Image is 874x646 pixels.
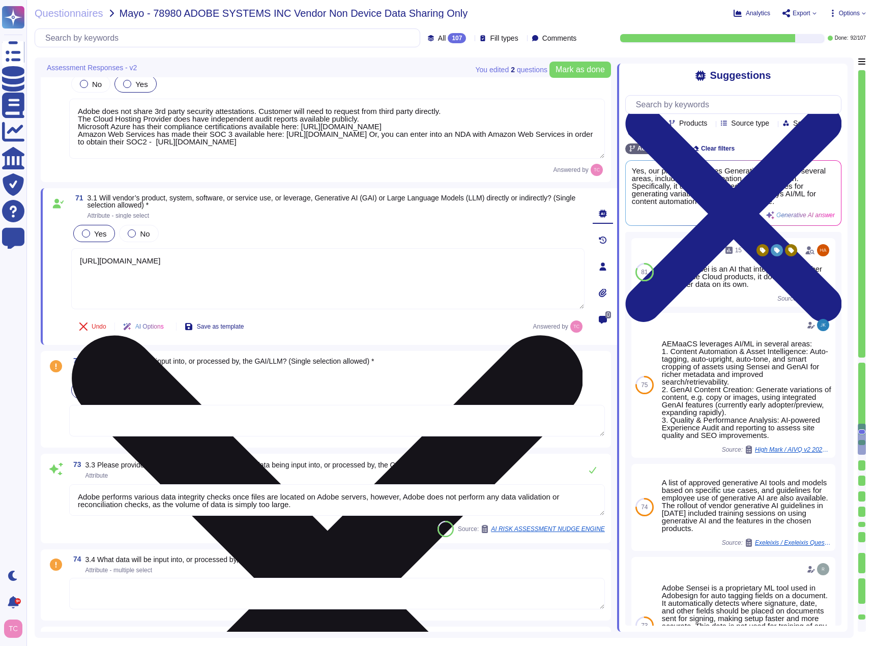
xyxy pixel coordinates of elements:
span: Yes [135,80,148,89]
img: user [591,164,603,176]
span: 3.1 Will vendor’s product, system, software, or service use, or leverage, Generative AI (GAI) or ... [88,194,576,209]
button: user [2,618,30,640]
span: Comments [542,35,577,42]
span: 73 [641,623,648,629]
span: 74 [641,504,648,510]
span: Mayo - 78980 ADOBE SYSTEMS INC Vendor Non Device Data Sharing Only [120,8,468,18]
img: user [817,319,829,331]
span: Attribute - single select [88,212,149,219]
span: 71 [71,194,83,201]
button: Mark as done [549,62,611,78]
textarea: Adobe performs various data integrity checks once files are located on Adobe servers, however, Ad... [69,484,605,516]
input: Search by keywords [631,96,841,113]
span: 74 [69,555,81,563]
span: Fill types [490,35,518,42]
img: user [4,620,22,638]
span: 92 / 107 [850,36,866,41]
span: Assessment Responses - v2 [47,64,137,71]
span: Mark as done [556,66,605,74]
textarea: Adobe does not share 3rd party security attestations. Customer will need to request from third pa... [69,99,605,159]
button: Analytics [734,9,770,17]
span: All [438,35,446,42]
img: user [570,320,582,333]
span: Exeleixis / Exeleixis Questionaire [755,540,831,546]
span: 73 [69,461,81,468]
span: Analytics [746,10,770,16]
textarea: [URL][DOMAIN_NAME] [71,248,585,309]
span: Source: [722,539,831,547]
span: Source: [722,446,831,454]
div: A list of approved generative AI tools and models based on specific use cases, and guidelines for... [662,479,831,532]
b: 2 [511,66,515,73]
div: 107 [448,33,466,43]
img: user [817,563,829,575]
span: 0 [605,311,611,318]
span: 81 [641,269,648,275]
span: No [92,80,102,89]
span: Done: [835,36,849,41]
span: No [140,229,150,238]
img: user [817,244,829,256]
input: Search by keywords [40,29,420,47]
span: Questionnaires [35,8,103,18]
span: 80 [443,526,448,532]
span: High Mark / AIVQ v2 20250606 [755,447,831,453]
div: AEMaaCS leverages AI/ML in several areas: 1. Content Automation & Asset Intelligence: Auto-taggin... [662,340,831,439]
span: Yes [94,229,106,238]
div: 9+ [15,598,21,604]
span: Options [839,10,860,16]
span: 72 [69,357,81,364]
span: Answered by [553,167,588,173]
span: You edited question s [476,66,547,73]
span: Export [793,10,810,16]
span: 75 [641,382,648,388]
